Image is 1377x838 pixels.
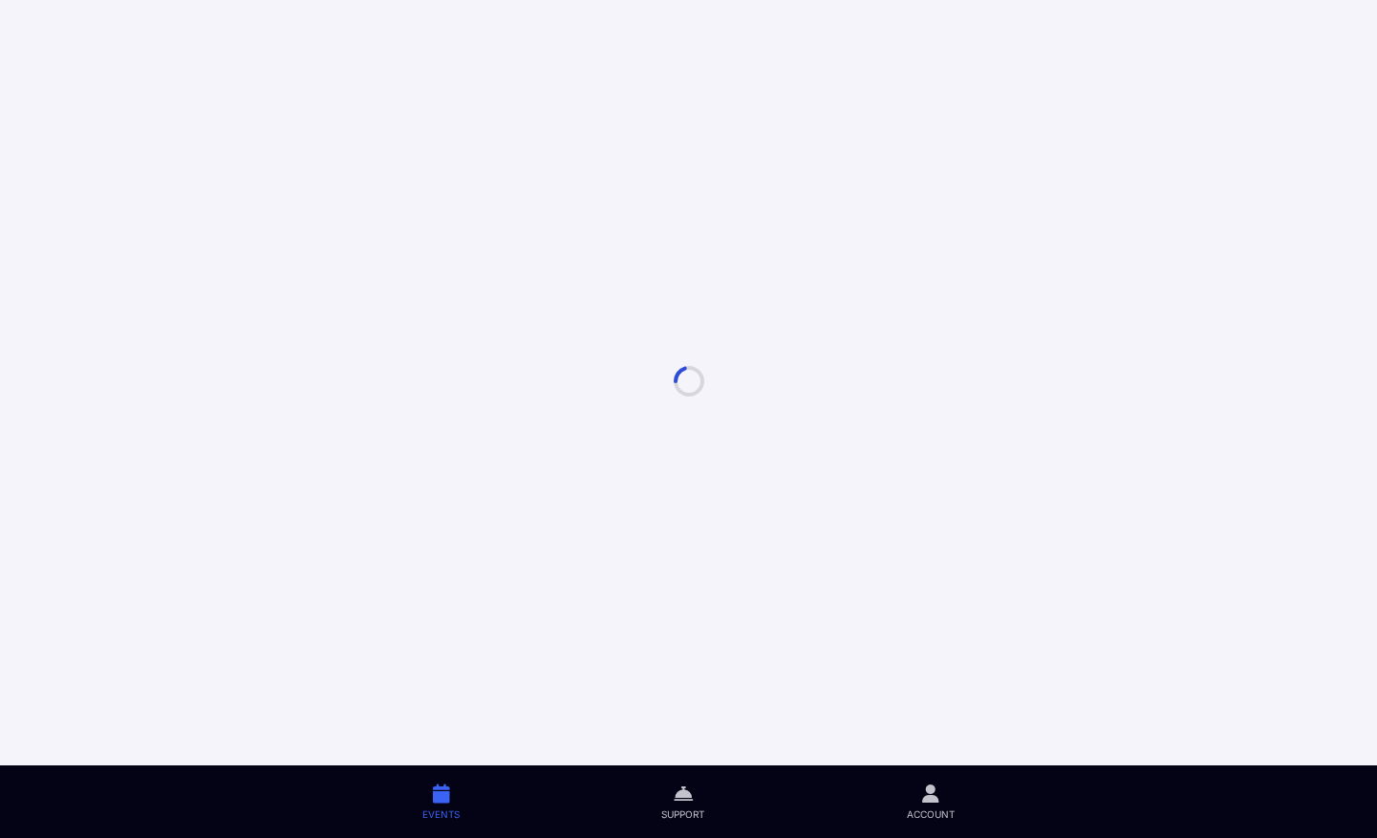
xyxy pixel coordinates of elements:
span: Support [661,807,704,821]
a: Support [561,765,806,838]
span: Account [907,807,955,821]
a: Account [806,765,1055,838]
a: Events [322,765,561,838]
span: Events [422,807,460,821]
